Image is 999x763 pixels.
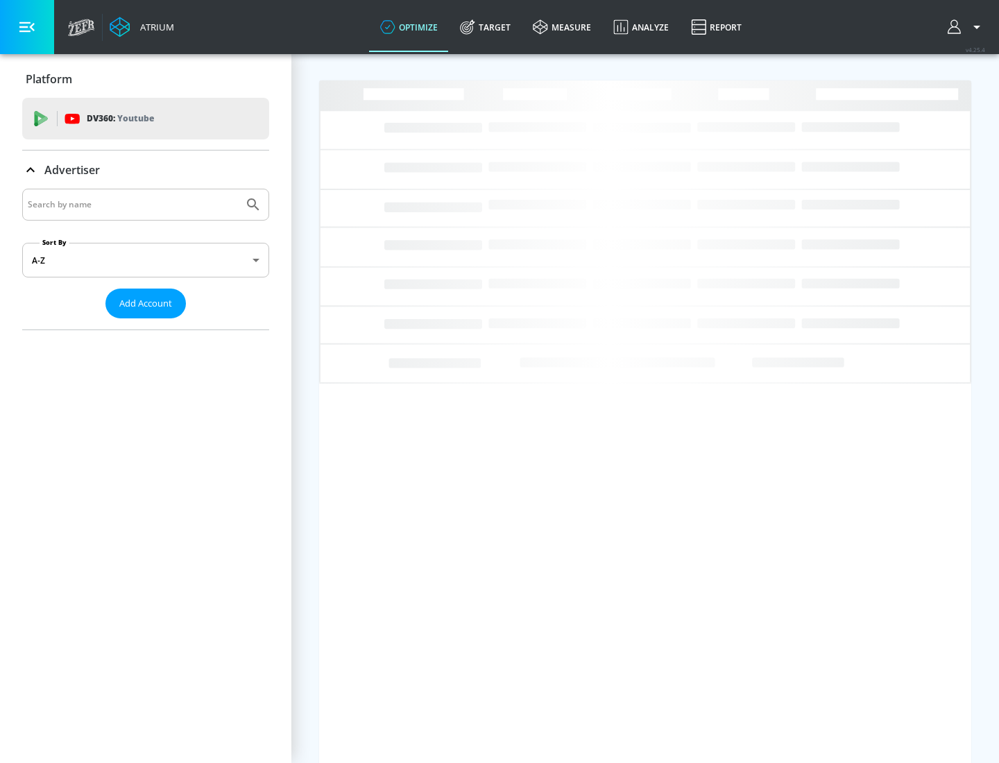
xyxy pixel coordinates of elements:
[44,162,100,178] p: Advertiser
[87,111,154,126] p: DV360:
[135,21,174,33] div: Atrium
[22,243,269,277] div: A-Z
[522,2,602,52] a: measure
[119,295,172,311] span: Add Account
[22,189,269,329] div: Advertiser
[966,46,985,53] span: v 4.25.4
[22,60,269,98] div: Platform
[22,98,269,139] div: DV360: Youtube
[110,17,174,37] a: Atrium
[22,151,269,189] div: Advertiser
[105,289,186,318] button: Add Account
[26,71,72,87] p: Platform
[449,2,522,52] a: Target
[28,196,238,214] input: Search by name
[117,111,154,126] p: Youtube
[22,318,269,329] nav: list of Advertiser
[369,2,449,52] a: optimize
[602,2,680,52] a: Analyze
[680,2,753,52] a: Report
[40,238,69,247] label: Sort By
